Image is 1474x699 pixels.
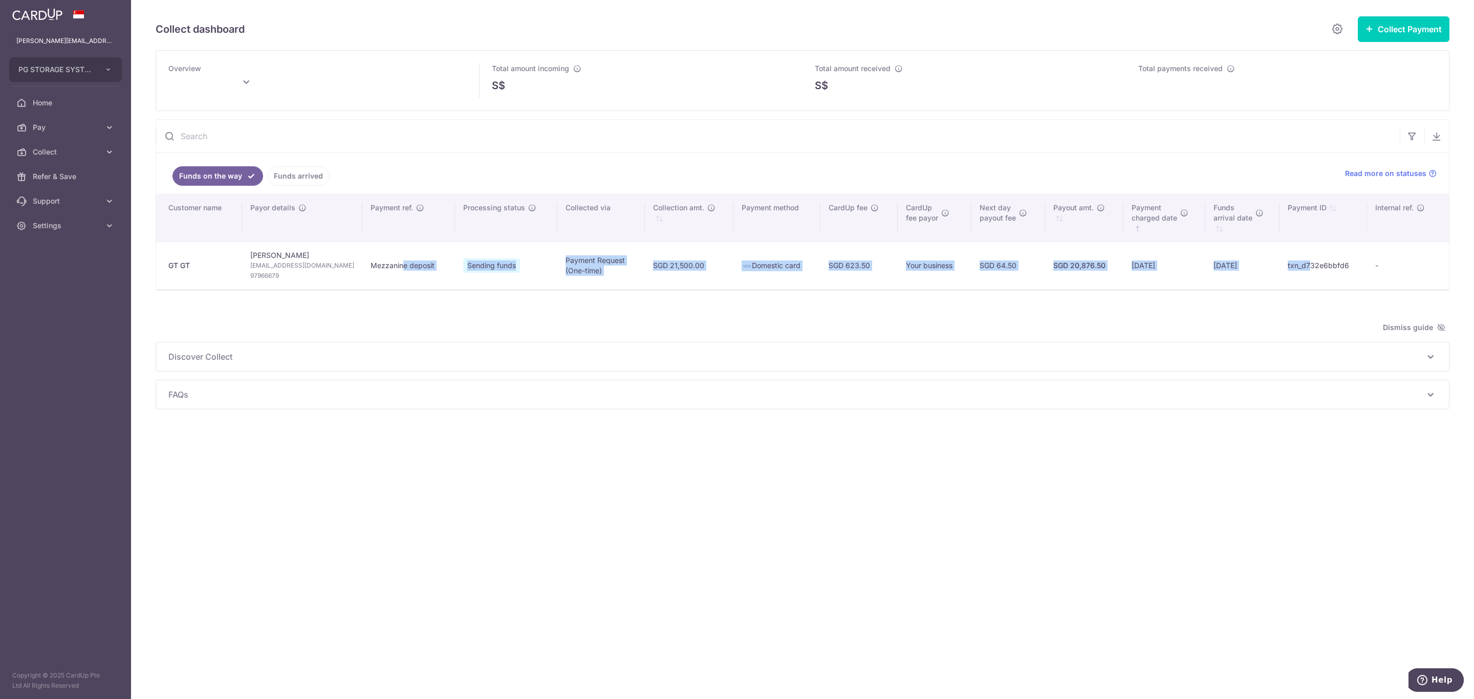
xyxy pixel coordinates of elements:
[742,261,752,271] img: visa-sm-192604c4577d2d35970c8ed26b86981c2741ebd56154ab54ad91a526f0f24972.png
[1280,194,1368,242] th: Payment ID: activate to sort column ascending
[33,171,100,182] span: Refer & Save
[371,203,413,213] span: Payment ref.
[168,388,1424,401] span: FAQs
[156,194,242,242] th: Customer name
[1045,194,1124,242] th: Payout amt. : activate to sort column ascending
[557,242,644,289] td: Payment Request (One-time)
[168,351,1437,363] p: Discover Collect
[1383,321,1445,334] span: Dismiss guide
[463,258,520,273] span: Sending funds
[1205,242,1280,289] td: [DATE]
[653,203,704,213] span: Collection amt.
[829,203,868,213] span: CardUp fee
[1280,242,1368,289] td: txn_d732e6bbfd6
[9,57,122,82] button: PG STORAGE SYSTEMS PTE. LTD.
[1408,668,1464,694] iframe: Opens a widget where you can find more information
[645,194,733,242] th: Collection amt. : activate to sort column ascending
[250,203,295,213] span: Payor details
[33,147,100,157] span: Collect
[156,21,245,37] h5: Collect dashboard
[463,203,525,213] span: Processing status
[156,120,1400,152] input: Search
[1367,194,1449,242] th: Internal ref.
[645,242,733,289] td: SGD 21,500.00
[1345,168,1426,179] span: Read more on statuses
[1123,242,1205,289] td: [DATE]
[168,351,1424,363] span: Discover Collect
[1053,260,1116,271] div: SGD 20,876.50
[242,242,362,289] td: [PERSON_NAME]
[267,166,330,186] a: Funds arrived
[1367,242,1449,289] td: -
[815,64,891,73] span: Total amount received
[12,8,62,20] img: CardUp
[242,194,362,242] th: Payor details
[1345,168,1437,179] a: Read more on statuses
[1375,203,1414,213] span: Internal ref.
[1358,16,1449,42] button: Collect Payment
[250,260,354,271] span: [EMAIL_ADDRESS][DOMAIN_NAME]
[820,194,897,242] th: CardUp fee
[1132,203,1177,223] span: Payment charged date
[18,64,94,75] span: PG STORAGE SYSTEMS PTE. LTD.
[492,64,569,73] span: Total amount incoming
[168,260,234,271] div: GT GT
[172,166,263,186] a: Funds on the way
[362,194,455,242] th: Payment ref.
[820,242,897,289] td: SGD 623.50
[168,64,201,73] span: Overview
[168,388,1437,401] p: FAQs
[980,203,1016,223] span: Next day payout fee
[1123,194,1205,242] th: Paymentcharged date : activate to sort column ascending
[971,242,1045,289] td: SGD 64.50
[33,122,100,133] span: Pay
[33,98,100,108] span: Home
[898,194,971,242] th: CardUpfee payor
[33,196,100,206] span: Support
[906,203,938,223] span: CardUp fee payor
[898,242,971,289] td: Your business
[971,194,1045,242] th: Next daypayout fee
[733,242,820,289] td: Domestic card
[557,194,644,242] th: Collected via
[33,221,100,231] span: Settings
[362,242,455,289] td: Mezzanine deposit
[1053,203,1094,213] span: Payout amt.
[1213,203,1252,223] span: Funds arrival date
[23,7,44,16] span: Help
[492,78,505,93] span: S$
[250,271,354,281] span: 97966679
[815,78,828,93] span: S$
[733,194,820,242] th: Payment method
[1138,64,1223,73] span: Total payments received
[16,36,115,46] p: [PERSON_NAME][EMAIL_ADDRESS][PERSON_NAME][DOMAIN_NAME]
[1205,194,1280,242] th: Fundsarrival date : activate to sort column ascending
[455,194,557,242] th: Processing status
